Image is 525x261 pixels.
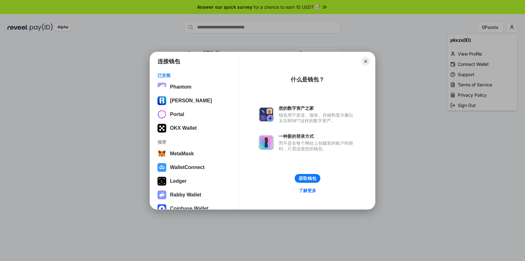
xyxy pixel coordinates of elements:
div: 您的数字资产之家 [279,105,356,111]
div: Phantom [170,84,191,90]
div: 了解更多 [299,188,316,193]
img: svg+xml,%3Csvg%20xmlns%3D%22http%3A%2F%2Fwww.w3.org%2F2000%2Fsvg%22%20fill%3D%22none%22%20viewBox... [259,107,274,122]
img: svg%3E%0A [157,96,166,105]
div: Coinbase Wallet [170,206,208,211]
img: svg+xml,%3Csvg%20width%3D%2228%22%20height%3D%2228%22%20viewBox%3D%220%200%2028%2028%22%20fill%3D... [157,163,166,172]
img: svg+xml,%3Csvg%20width%3D%2228%22%20height%3D%2228%22%20viewBox%3D%220%200%2028%2028%22%20fill%3D... [157,204,166,213]
button: MetaMask [156,147,234,160]
button: Portal [156,108,234,121]
div: 一种新的登录方式 [279,133,356,139]
div: 获取钱包 [299,176,316,181]
h1: 连接钱包 [157,58,180,65]
div: 已安装 [157,73,232,78]
div: 而不是在每个网站上创建新的账户和密码，只需连接您的钱包。 [279,140,356,152]
div: WalletConnect [170,165,205,170]
div: 钱包用于发送、接收、存储和显示像以太坊和NFT这样的数字资产。 [279,112,356,123]
button: Rabby Wallet [156,189,234,201]
button: 获取钱包 [295,174,320,183]
div: [PERSON_NAME] [170,98,212,104]
button: WalletConnect [156,161,234,174]
button: Ledger [156,175,234,187]
img: epq2vO3P5aLWl15yRS7Q49p1fHTx2Sgh99jU3kfXv7cnPATIVQHAx5oQs66JWv3SWEjHOsb3kKgmE5WNBxBId7C8gm8wEgOvz... [157,83,166,91]
div: OKX Wallet [170,125,197,131]
img: svg+xml,%3Csvg%20width%3D%2228%22%20height%3D%2228%22%20viewBox%3D%220%200%2028%2028%22%20fill%3D... [157,149,166,158]
div: Rabby Wallet [170,192,201,198]
div: Ledger [170,178,187,184]
div: Portal [170,112,184,117]
img: svg+xml,%3Csvg%20xmlns%3D%22http%3A%2F%2Fwww.w3.org%2F2000%2Fsvg%22%20width%3D%2228%22%20height%3... [157,177,166,186]
div: 推荐 [157,139,232,145]
button: [PERSON_NAME] [156,94,234,107]
div: 什么是钱包？ [291,76,324,83]
button: OKX Wallet [156,122,234,134]
img: svg+xml;base64,PHN2ZyB3aWR0aD0iMjYiIGhlaWdodD0iMjYiIHZpZXdCb3g9IjAgMCAyNiAyNiIgZmlsbD0ibm9uZSIgeG... [157,110,166,119]
img: 5VZ71FV6L7PA3gg3tXrdQ+DgLhC+75Wq3no69P3MC0NFQpx2lL04Ql9gHK1bRDjsSBIvScBnDTk1WrlGIZBorIDEYJj+rhdgn... [157,124,166,133]
button: Phantom [156,81,234,93]
div: MetaMask [170,151,194,157]
img: svg+xml,%3Csvg%20xmlns%3D%22http%3A%2F%2Fwww.w3.org%2F2000%2Fsvg%22%20fill%3D%22none%22%20viewBox... [157,191,166,199]
button: Close [361,57,370,66]
img: svg+xml,%3Csvg%20xmlns%3D%22http%3A%2F%2Fwww.w3.org%2F2000%2Fsvg%22%20fill%3D%22none%22%20viewBox... [259,135,274,150]
a: 了解更多 [295,186,320,195]
button: Coinbase Wallet [156,202,234,215]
